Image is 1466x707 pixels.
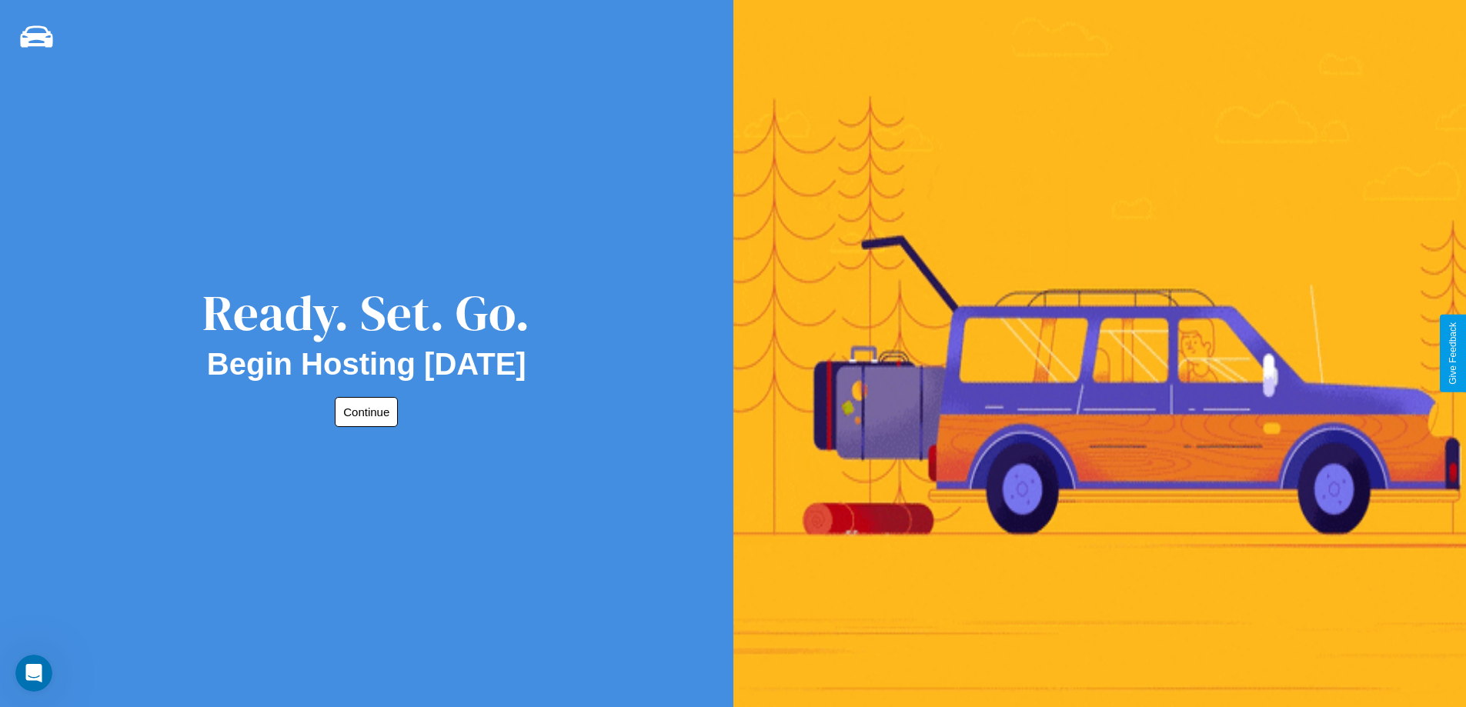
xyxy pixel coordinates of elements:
div: Give Feedback [1448,322,1458,385]
button: Continue [335,397,398,427]
div: Ready. Set. Go. [202,278,530,347]
iframe: Intercom live chat [15,655,52,692]
h2: Begin Hosting [DATE] [207,347,526,382]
